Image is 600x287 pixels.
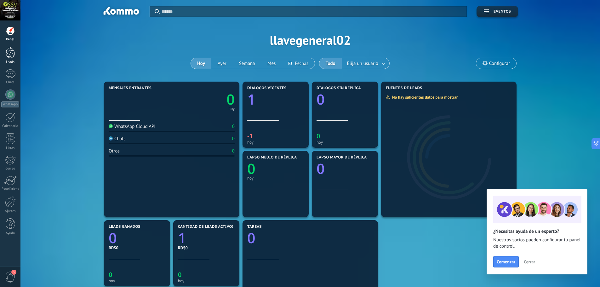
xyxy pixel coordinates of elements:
button: Fechas [282,58,314,69]
span: Lapso medio de réplica [247,155,297,160]
div: hoy [317,140,373,145]
div: Calendario [1,124,20,128]
button: Elija un usuario [342,58,389,69]
span: Configurar [489,61,510,66]
div: Ajustes [1,209,20,213]
div: WhatsApp [1,101,19,107]
text: 0 [247,228,255,248]
text: -1 [247,132,253,140]
span: Diálogos sin réplica [317,86,361,90]
div: 0 [232,148,235,154]
button: Ayer [211,58,233,69]
text: 0 [247,159,255,178]
div: 0 [232,136,235,142]
a: 0 [109,228,165,248]
div: Otros [109,148,120,154]
button: Cerrar [521,257,538,267]
div: Listas [1,146,20,150]
div: Chats [109,136,126,142]
span: Cantidad de leads activos [178,225,234,229]
button: Eventos [477,6,518,17]
div: RD$0 [109,245,165,250]
span: Mensajes entrantes [109,86,151,90]
span: Nuestros socios pueden configurar tu panel de control. [493,237,581,250]
text: 0 [226,90,235,109]
text: 0 [317,90,325,109]
button: Mes [261,58,282,69]
text: 1 [247,90,255,109]
text: 0 [317,159,325,178]
div: hoy [178,278,235,283]
div: Chats [1,80,20,84]
span: Fuentes de leads [386,86,422,90]
button: Todo [319,58,342,69]
text: 0 [317,132,320,140]
button: Hoy [191,58,211,69]
button: Semana [233,58,261,69]
a: 0 [247,228,373,248]
text: 0 [178,270,181,279]
span: Lapso mayor de réplica [317,155,367,160]
span: Leads ganados [109,225,140,229]
span: Comenzar [497,260,515,264]
div: hoy [109,278,165,283]
div: No hay suficientes datos para mostrar [386,95,462,100]
div: Panel [1,37,20,42]
h2: ¿Necesitas ayuda de un experto? [493,228,581,234]
a: 0 [172,90,235,109]
img: WhatsApp Cloud API [109,124,113,128]
span: Tareas [247,225,262,229]
div: RD$0 [178,245,235,250]
div: hoy [247,176,304,181]
div: Ayuda [1,231,20,235]
a: 1 [178,228,235,248]
text: 0 [109,270,112,279]
span: Elija un usuario [346,59,380,68]
div: Leads [1,60,20,64]
div: 0 [232,123,235,129]
span: Eventos [494,9,511,14]
span: Cerrar [524,260,535,264]
div: hoy [247,140,304,145]
img: Chats [109,136,113,141]
button: Comenzar [493,256,519,267]
span: 3 [11,270,16,275]
text: 0 [109,228,117,248]
div: WhatsApp Cloud API [109,123,156,129]
div: Correo [1,167,20,171]
span: Diálogos vigentes [247,86,287,90]
div: hoy [228,107,235,110]
div: Estadísticas [1,187,20,191]
text: 1 [178,228,186,248]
